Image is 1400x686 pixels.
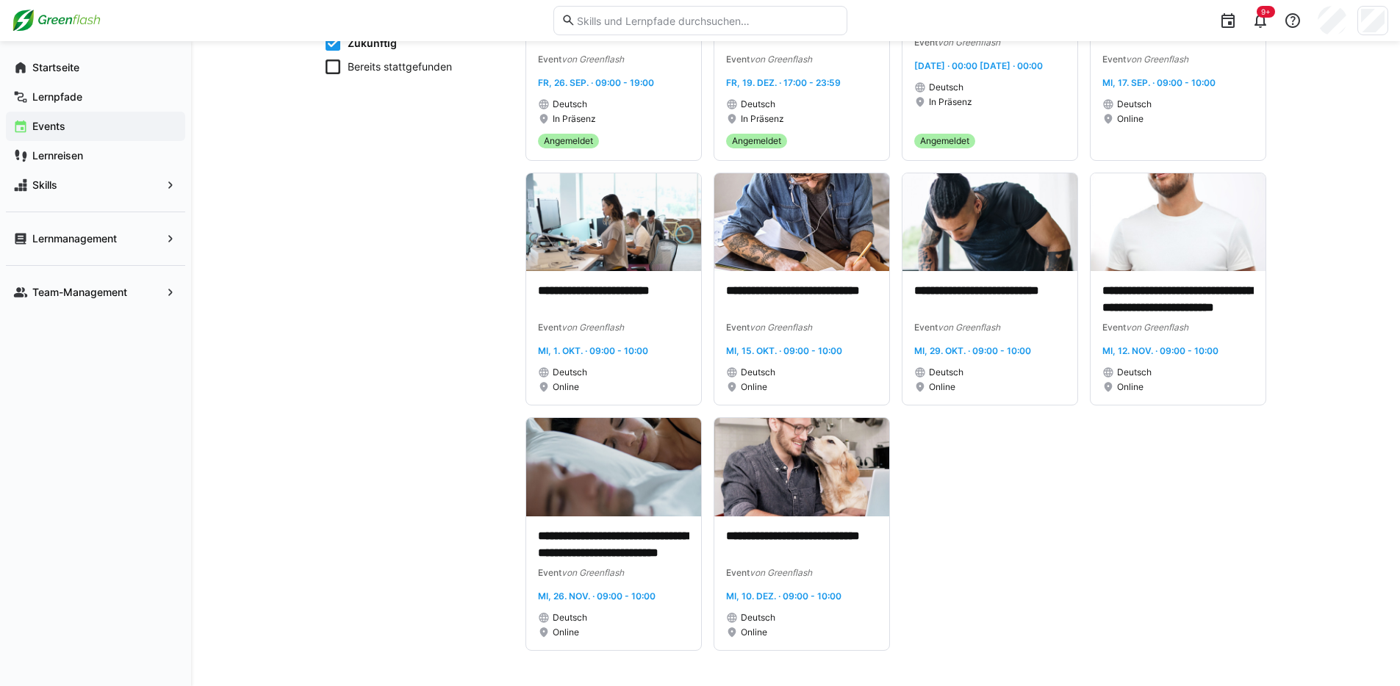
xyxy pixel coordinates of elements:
[938,37,1000,48] span: von Greenflash
[544,135,593,147] span: Angemeldet
[561,322,624,333] span: von Greenflash
[714,173,889,272] img: image
[1091,173,1266,272] img: image
[1261,7,1271,16] span: 9+
[1117,367,1152,378] span: Deutsch
[929,381,955,393] span: Online
[553,367,587,378] span: Deutsch
[553,627,579,638] span: Online
[726,322,750,333] span: Event
[914,37,938,48] span: Event
[1126,54,1188,65] span: von Greenflash
[938,322,1000,333] span: von Greenflash
[741,113,784,125] span: In Präsenz
[920,135,969,147] span: Angemeldet
[750,54,812,65] span: von Greenflash
[538,591,656,602] span: Mi, 26. Nov. · 09:00 - 10:00
[553,612,587,624] span: Deutsch
[750,322,812,333] span: von Greenflash
[538,77,654,88] span: Fr, 26. Sep. · 09:00 - 19:00
[741,381,767,393] span: Online
[1102,322,1126,333] span: Event
[575,14,839,27] input: Skills und Lernpfade durchsuchen…
[741,367,775,378] span: Deutsch
[538,345,648,356] span: Mi, 1. Okt. · 09:00 - 10:00
[1117,381,1144,393] span: Online
[902,173,1077,272] img: image
[726,345,842,356] span: Mi, 15. Okt. · 09:00 - 10:00
[1102,54,1126,65] span: Event
[914,345,1031,356] span: Mi, 29. Okt. · 09:00 - 10:00
[1102,77,1216,88] span: Mi, 17. Sep. · 09:00 - 10:00
[741,627,767,638] span: Online
[732,135,781,147] span: Angemeldet
[538,567,561,578] span: Event
[929,96,972,108] span: In Präsenz
[741,612,775,624] span: Deutsch
[553,381,579,393] span: Online
[714,418,889,516] img: image
[553,113,596,125] span: In Präsenz
[726,54,750,65] span: Event
[538,322,561,333] span: Event
[561,54,624,65] span: von Greenflash
[538,54,561,65] span: Event
[348,36,397,51] span: Zukünftig
[1102,345,1218,356] span: Mi, 12. Nov. · 09:00 - 10:00
[914,322,938,333] span: Event
[929,82,963,93] span: Deutsch
[1117,98,1152,110] span: Deutsch
[750,567,812,578] span: von Greenflash
[553,98,587,110] span: Deutsch
[526,418,701,516] img: image
[526,173,701,272] img: image
[1126,322,1188,333] span: von Greenflash
[726,77,841,88] span: Fr, 19. Dez. · 17:00 - 23:59
[561,567,624,578] span: von Greenflash
[348,59,452,74] span: Bereits stattgefunden
[1117,113,1144,125] span: Online
[914,60,1043,71] span: [DATE] · 00:00 [DATE] · 00:00
[726,591,841,602] span: Mi, 10. Dez. · 09:00 - 10:00
[726,567,750,578] span: Event
[741,98,775,110] span: Deutsch
[929,367,963,378] span: Deutsch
